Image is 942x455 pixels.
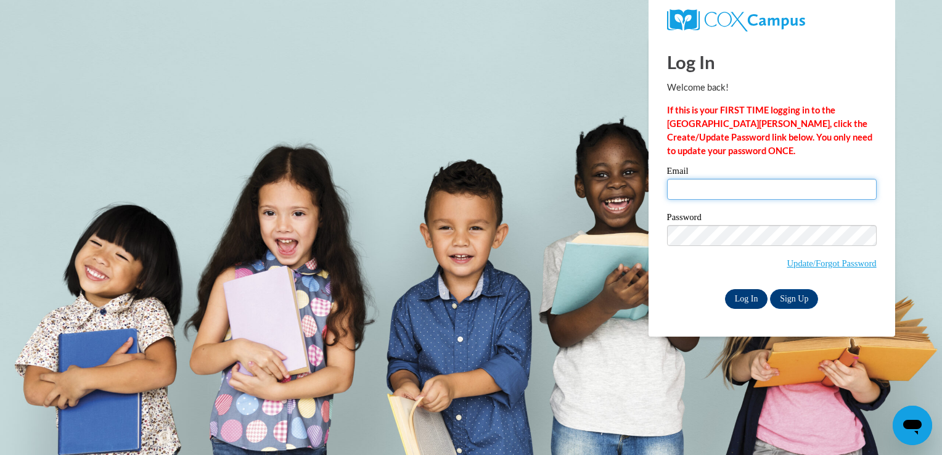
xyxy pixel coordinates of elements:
[667,213,877,225] label: Password
[893,406,932,445] iframe: Button to launch messaging window
[667,9,877,31] a: COX Campus
[667,9,805,31] img: COX Campus
[667,166,877,179] label: Email
[770,289,818,309] a: Sign Up
[667,81,877,94] p: Welcome back!
[667,49,877,75] h1: Log In
[667,105,872,156] strong: If this is your FIRST TIME logging in to the [GEOGRAPHIC_DATA][PERSON_NAME], click the Create/Upd...
[787,258,877,268] a: Update/Forgot Password
[725,289,768,309] input: Log In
